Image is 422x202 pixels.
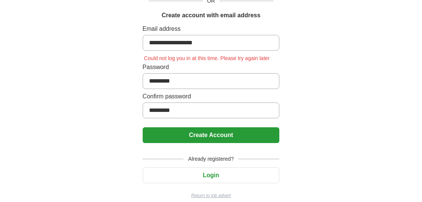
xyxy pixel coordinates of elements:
a: Login [143,172,280,178]
button: Login [143,167,280,183]
a: Return to job advert [143,192,280,199]
label: Email address [143,24,280,33]
label: Confirm password [143,92,280,101]
button: Create Account [143,127,280,143]
span: Could not log you in at this time. Please try again later [143,55,271,61]
label: Password [143,63,280,72]
span: Already registered? [184,155,238,163]
h1: Create account with email address [161,11,260,20]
